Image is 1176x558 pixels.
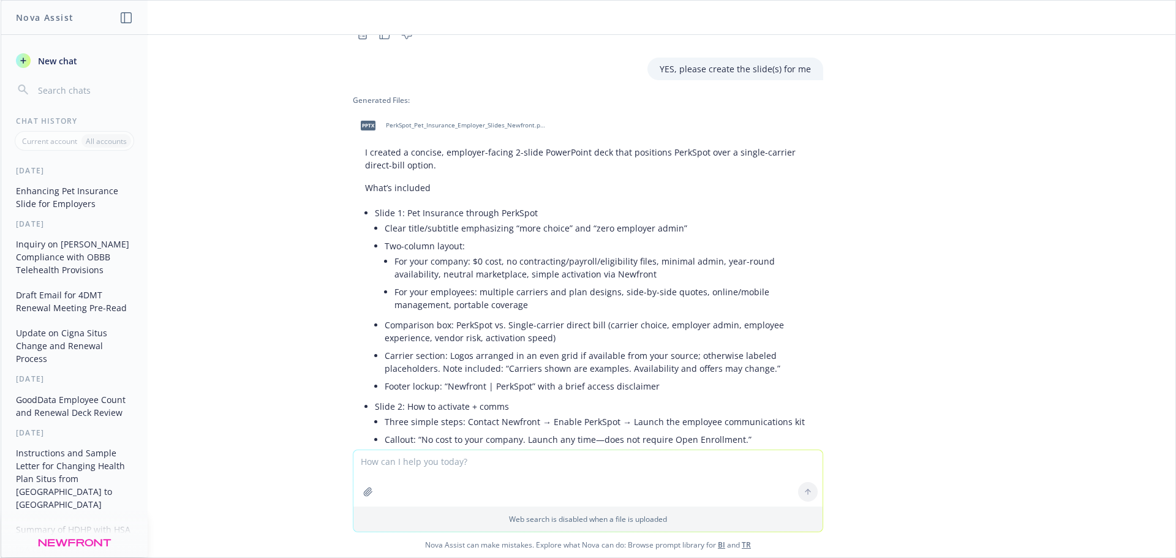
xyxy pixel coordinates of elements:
p: All accounts [86,136,127,146]
li: Two-column layout: [385,237,811,316]
button: Summary of HDHP with HSA [11,519,138,540]
li: Callout: “No cost to your company. Launch any time—does not require Open Enrollment.” [385,431,811,448]
button: GoodData Employee Count and Renewal Deck Review [11,390,138,423]
button: Inquiry on [PERSON_NAME] Compliance with OBBB Telehealth Provisions [11,234,138,280]
p: What’s included [365,181,811,194]
button: Instructions and Sample Letter for Changing Health Plan Situs from [GEOGRAPHIC_DATA] to [GEOGRAPH... [11,443,138,515]
span: Nova Assist can make mistakes. Explore what Nova can do: Browse prompt library for and [6,532,1170,557]
div: [DATE] [1,374,148,384]
div: [DATE] [1,165,148,176]
span: New chat [36,55,77,67]
p: YES, please create the slide(s) for me [660,62,811,75]
div: [DATE] [1,428,148,438]
li: Clear title/subtitle emphasizing “more choice” and “zero employer admin” [385,219,811,237]
p: Current account [22,136,77,146]
li: Footer lockup: “Newfront | PerkSpot” with a brief access disclaimer [385,377,811,395]
p: I created a concise, employer-facing 2-slide PowerPoint deck that positions PerkSpot over a singl... [365,146,811,172]
li: For your company: $0 cost, no contracting/payroll/eligibility files, minimal admin, year-round av... [394,252,811,283]
p: Web search is disabled when a file is uploaded [361,514,815,524]
p: Slide 1: Pet Insurance through PerkSpot [375,206,811,219]
button: New chat [11,50,138,72]
li: Comparison box: PerkSpot vs. Single-carrier direct bill (carrier choice, employer admin, employee... [385,316,811,347]
div: [DATE] [1,219,148,229]
a: TR [742,540,751,550]
div: Generated Files: [353,95,823,105]
button: Update on Cigna Situs Change and Renewal Process [11,323,138,369]
div: [DATE] [1,545,148,555]
a: BI [718,540,725,550]
h1: Nova Assist [16,11,73,24]
div: Chat History [1,116,148,126]
li: Three simple steps: Contact Newfront → Enable PerkSpot → Launch the employee communications kit [385,413,811,431]
li: For your employees: multiple carriers and plan designs, side-by-side quotes, online/mobile manage... [394,283,811,314]
p: Slide 2: How to activate + comms [375,400,811,413]
span: pptx [361,121,375,130]
span: PerkSpot_Pet_Insurance_Employer_Slides_Newfront.pptx [386,121,546,129]
div: pptxPerkSpot_Pet_Insurance_Employer_Slides_Newfront.pptx [353,110,549,141]
li: Supporting line: PerkSpot includes hundreds of additional discounts at no company cost [385,448,811,466]
button: Enhancing Pet Insurance Slide for Employers [11,181,138,214]
button: Draft Email for 4DMT Renewal Meeting Pre-Read [11,285,138,318]
li: Carrier section: Logos arranged in an even grid if available from your source; otherwise labeled ... [385,347,811,377]
input: Search chats [36,81,133,99]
